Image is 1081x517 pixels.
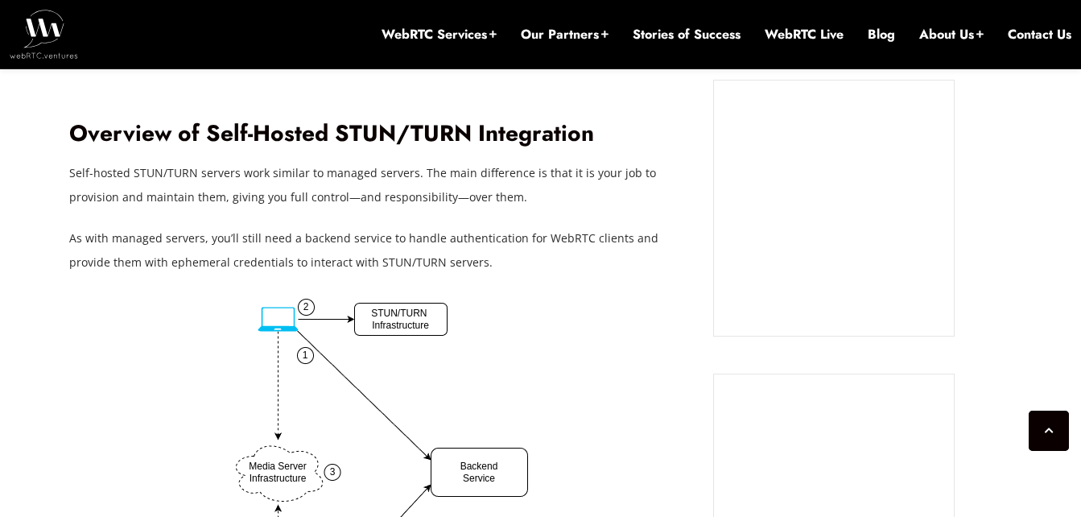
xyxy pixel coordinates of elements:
[69,161,689,209] p: Self-hosted STUN/TURN servers work similar to managed servers. The main difference is that it is ...
[633,26,741,43] a: Stories of Success
[1008,26,1071,43] a: Contact Us
[730,97,938,320] iframe: Embedded CTA
[868,26,895,43] a: Blog
[765,26,844,43] a: WebRTC Live
[382,26,497,43] a: WebRTC Services
[919,26,984,43] a: About Us
[10,10,78,58] img: WebRTC.ventures
[521,26,609,43] a: Our Partners
[69,120,689,148] h2: Overview of Self-Hosted STUN/TURN Integration
[69,226,689,275] p: As with managed servers, you’ll still need a backend service to handle authentication for WebRTC ...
